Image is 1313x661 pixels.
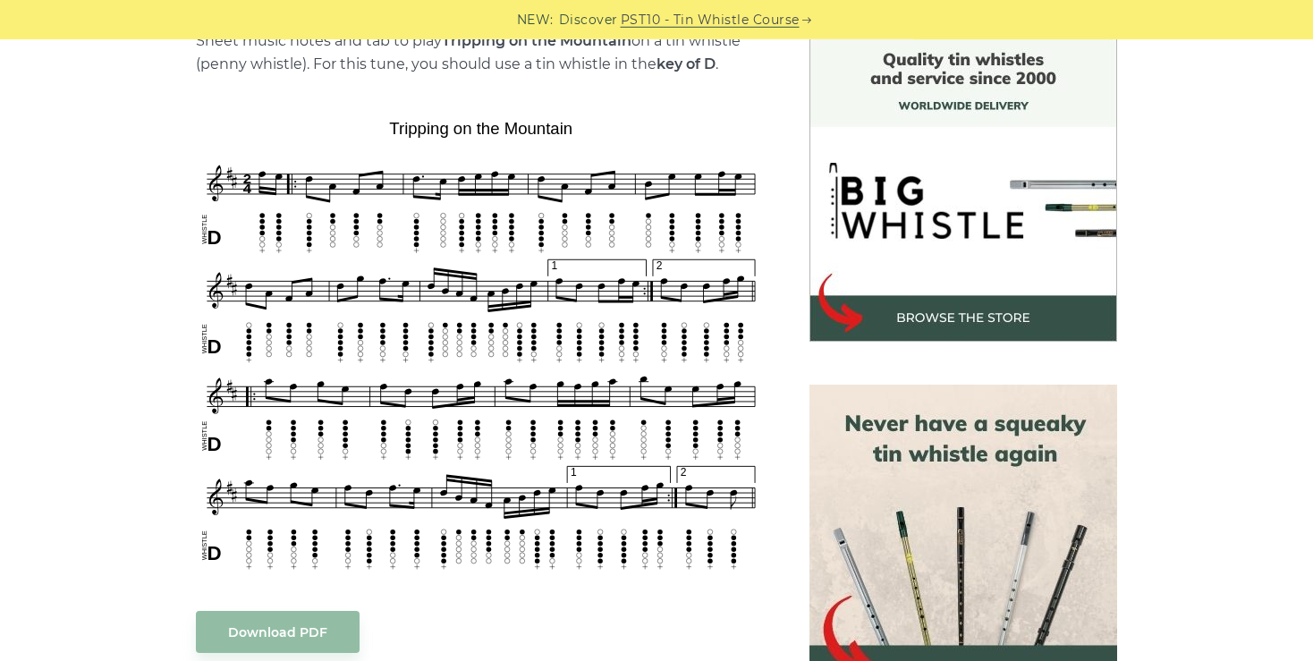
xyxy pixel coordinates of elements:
span: NEW: [517,10,554,30]
a: Download PDF [196,611,360,653]
p: Sheet music notes and tab to play on a tin whistle (penny whistle). For this tune, you should use... [196,30,767,76]
strong: key of D [656,55,716,72]
strong: Tripping on the Mountain [442,32,631,49]
a: PST10 - Tin Whistle Course [621,10,800,30]
span: Discover [559,10,618,30]
img: BigWhistle Tin Whistle Store [809,34,1117,342]
img: Tripping on the Mountain Tin Whistle Tabs & Sheet Music [196,113,767,575]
